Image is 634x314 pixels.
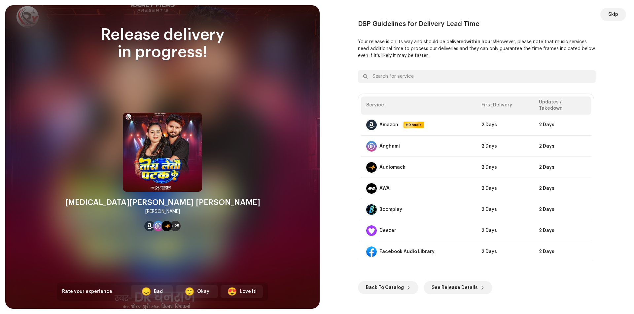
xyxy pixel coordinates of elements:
[476,241,534,262] td: 2 Days
[379,144,400,149] div: Anghami
[476,199,534,220] td: 2 Days
[240,288,257,295] div: Love it!
[65,197,260,208] div: [MEDICAL_DATA][PERSON_NAME] [PERSON_NAME]
[197,288,209,295] div: Okay
[366,281,404,294] span: Back To Catalog
[358,281,418,294] button: Back To Catalog
[379,207,402,212] div: Boomplay
[172,223,179,229] span: +25
[534,115,591,136] td: 2 Days
[476,115,534,136] td: 2 Days
[534,199,591,220] td: 2 Days
[534,136,591,157] td: 2 Days
[358,39,596,59] p: Your release is on its way and should be delivered However, please note that music services need ...
[534,241,591,262] td: 2 Days
[57,26,268,61] div: Release delivery in progress!
[476,178,534,199] td: 2 Days
[476,97,534,115] th: First Delivery
[476,220,534,241] td: 2 Days
[600,8,626,21] button: Skip
[379,228,396,233] div: Deezer
[476,157,534,178] td: 2 Days
[379,122,398,128] div: Amazon
[432,281,478,294] span: See Release Details
[534,157,591,178] td: 2 Days
[358,20,596,28] div: DSP Guidelines for Delivery Lead Time
[404,122,423,128] span: HD Audio
[361,97,476,115] th: Service
[154,288,163,295] div: Bad
[227,288,237,296] div: 😍
[476,136,534,157] td: 2 Days
[534,97,591,115] th: Updates / Takedown
[123,113,202,192] img: 02397ffa-97b3-46a2-9748-b297a3f5494b
[466,40,496,44] b: within hours!
[358,70,596,83] input: Search for service
[62,289,112,294] span: Rate your experience
[379,165,405,170] div: Audiomack
[145,208,180,215] div: [PERSON_NAME]
[534,220,591,241] td: 2 Days
[185,288,194,296] div: 🙂
[534,178,591,199] td: 2 Days
[608,8,618,21] span: Skip
[424,281,492,294] button: See Release Details
[379,249,435,254] div: Facebook Audio Library
[141,288,151,296] div: 😞
[379,186,390,191] div: AWA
